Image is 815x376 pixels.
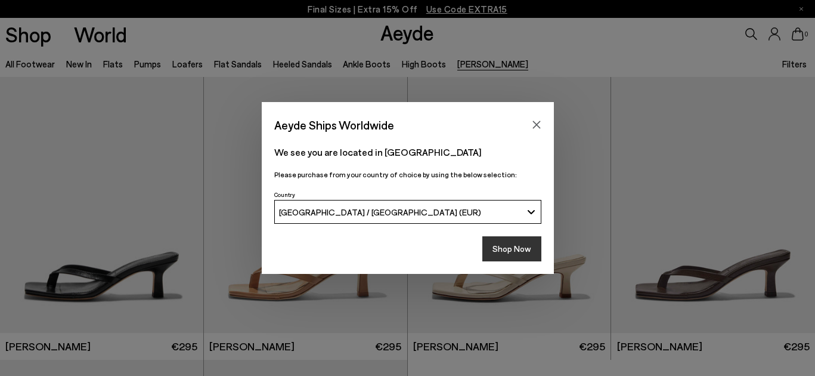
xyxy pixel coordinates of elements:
span: Country [274,191,295,198]
span: Aeyde Ships Worldwide [274,115,394,135]
p: Please purchase from your country of choice by using the below selection: [274,169,541,180]
span: [GEOGRAPHIC_DATA] / [GEOGRAPHIC_DATA] (EUR) [279,207,481,217]
button: Shop Now [482,236,541,261]
button: Close [528,116,546,134]
p: We see you are located in [GEOGRAPHIC_DATA] [274,145,541,159]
